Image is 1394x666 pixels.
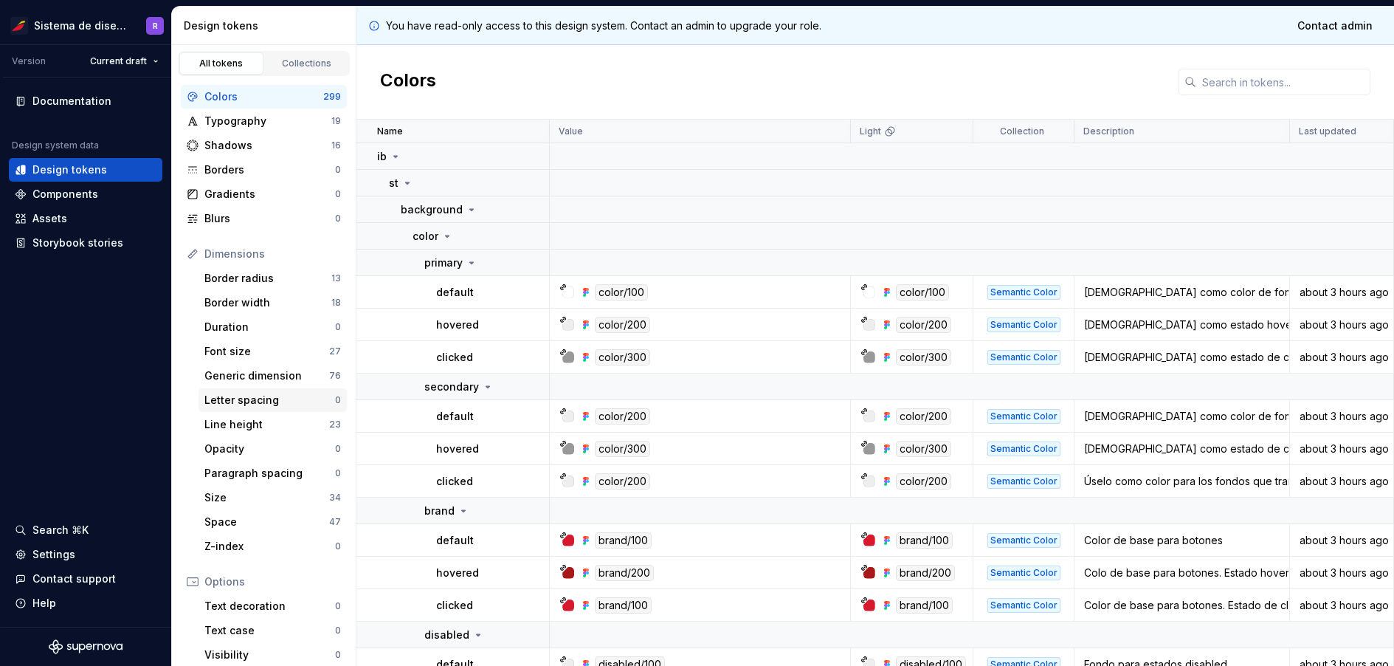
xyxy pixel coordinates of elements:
a: Design tokens [9,158,162,182]
div: about 3 hours ago [1291,598,1393,613]
div: brand/100 [595,597,652,614]
div: 13 [331,272,341,284]
p: Light [860,126,881,137]
div: Semantic Color [987,533,1060,548]
a: Line height23 [199,413,347,436]
div: [DEMOGRAPHIC_DATA] como color de fondo secundario para el contenido de la interfaz de usuario. Ús... [1075,409,1288,424]
div: 0 [335,600,341,612]
div: brand/100 [896,597,953,614]
div: Duration [204,320,335,334]
a: Colors299 [181,85,347,109]
div: 19 [331,115,341,127]
div: Text case [204,623,335,638]
div: Storybook stories [32,236,123,250]
div: about 3 hours ago [1291,409,1393,424]
a: Components [9,182,162,206]
div: 0 [335,443,341,455]
div: Semantic Color [987,317,1060,332]
div: Gradients [204,187,335,202]
a: Generic dimension76 [199,364,347,388]
a: Duration0 [199,315,347,339]
div: about 3 hours ago [1291,285,1393,300]
div: Semantic Color [987,566,1060,580]
p: ib [377,149,387,164]
div: Colo de base para botones. Estado hover [1075,566,1288,580]
a: Opacity0 [199,437,347,461]
div: Semantic Color [987,409,1060,424]
div: about 3 hours ago [1291,350,1393,365]
div: brand/200 [896,565,955,581]
p: hovered [436,566,479,580]
div: Border width [204,295,331,310]
p: disabled [424,628,469,642]
div: Semantic Color [987,350,1060,365]
p: hovered [436,317,479,332]
div: Z-index [204,539,335,554]
div: 0 [335,321,341,333]
div: Components [32,187,98,202]
div: Options [204,574,341,589]
div: [DEMOGRAPHIC_DATA] como estado de clic para fondos secundarios. [1075,442,1288,456]
div: color/200 [595,317,650,333]
a: Font size27 [199,340,347,363]
div: color/300 [595,441,650,457]
div: about 3 hours ago [1291,474,1393,489]
div: Opacity [204,442,335,456]
a: Assets [9,207,162,230]
div: 299 [323,91,341,103]
div: Line height [204,417,329,432]
div: Generic dimension [204,368,329,383]
div: Border radius [204,271,331,286]
h2: Colors [380,69,436,95]
svg: Supernova Logo [49,639,123,654]
a: Blurs0 [181,207,347,230]
input: Search in tokens... [1196,69,1370,95]
div: 23 [329,419,341,430]
div: Semantic Color [987,474,1060,489]
a: Borders0 [181,158,347,182]
a: Documentation [9,89,162,113]
p: color [413,229,438,244]
p: hovered [436,442,479,456]
div: [DEMOGRAPHIC_DATA] como estado de clic para fondos primarios [1075,350,1288,365]
div: 0 [335,467,341,479]
a: Typography19 [181,109,347,133]
div: 0 [335,540,341,552]
div: about 3 hours ago [1291,533,1393,548]
div: Search ⌘K [32,523,89,538]
div: 0 [335,164,341,176]
button: Current draft [83,51,165,72]
p: default [436,533,474,548]
p: Value [559,126,583,137]
button: Sistema de diseño IberiaR [3,10,168,41]
p: clicked [436,474,473,489]
div: Úselo como color para los fondos que transmiten su marca. [1075,474,1288,489]
div: 34 [329,492,341,504]
div: Borders [204,162,335,177]
div: 27 [329,346,341,357]
div: brand/100 [595,532,652,549]
a: Settings [9,543,162,566]
div: Typography [204,114,331,128]
p: secondary [424,380,479,394]
div: Letter spacing [204,393,335,408]
div: brand/100 [896,532,953,549]
div: Space [204,515,329,529]
div: Help [32,596,56,611]
p: background [401,202,463,217]
div: Design tokens [32,162,107,177]
div: Sistema de diseño Iberia [34,18,128,33]
a: Border radius13 [199,267,347,290]
div: brand/200 [595,565,654,581]
div: color/200 [595,473,650,490]
div: color/100 [896,284,949,301]
a: Paragraph spacing0 [199,461,347,485]
div: 0 [335,213,341,224]
div: color/300 [595,349,650,365]
div: 0 [335,649,341,661]
button: Help [9,591,162,615]
div: about 3 hours ago [1291,317,1393,332]
div: color/300 [896,441,951,457]
div: about 3 hours ago [1291,442,1393,456]
div: 0 [335,625,341,636]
